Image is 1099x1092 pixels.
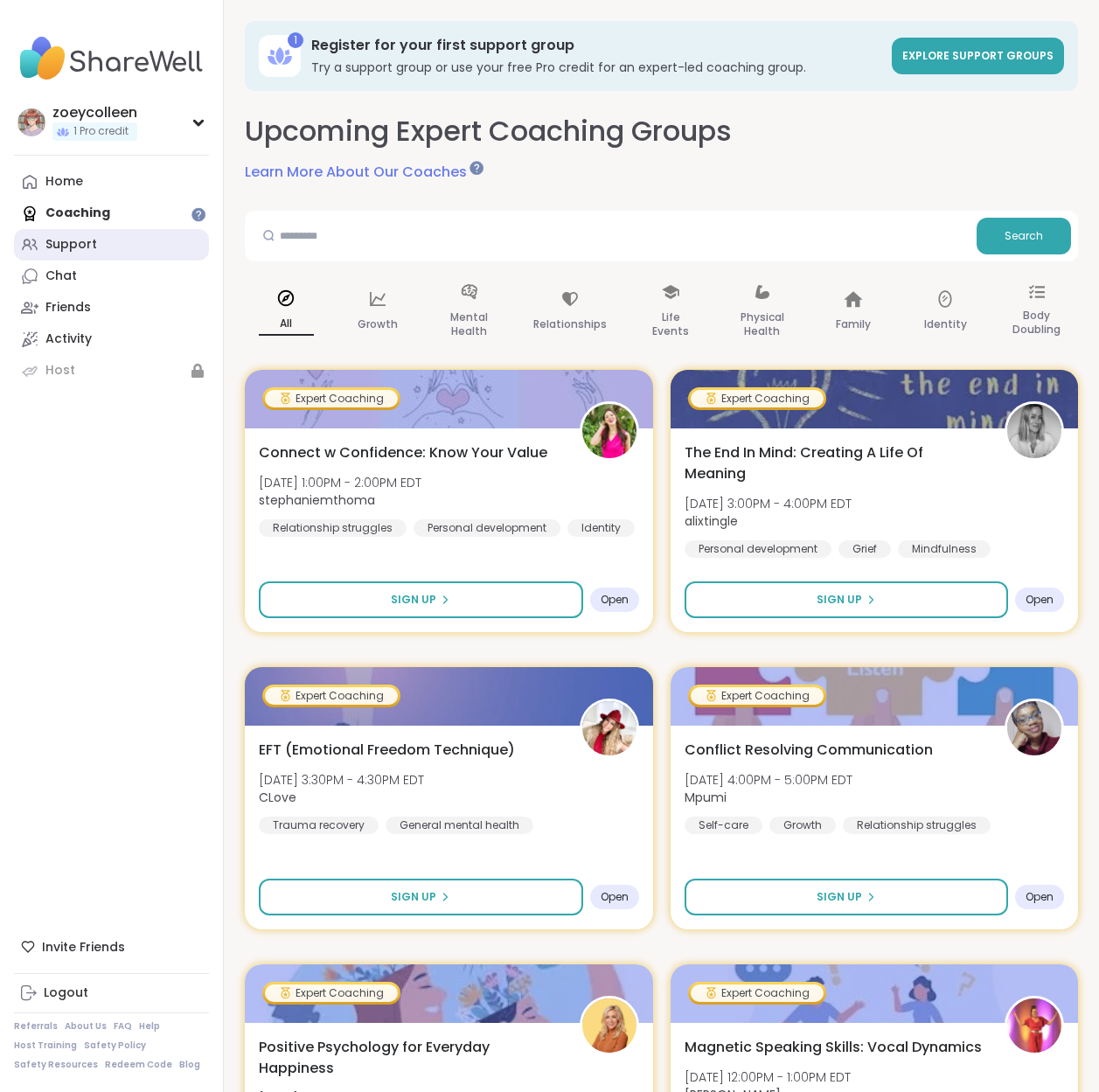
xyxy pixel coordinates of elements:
[892,38,1064,74] a: Explore support groups
[817,592,862,608] span: Sign Up
[601,593,629,607] span: Open
[14,1059,98,1071] a: Safety Resources
[179,1059,200,1071] a: Blog
[14,229,209,261] a: Support
[1007,701,1061,755] img: Mpumi
[685,1037,982,1058] span: Magnetic Speaking Skills: Vocal Dynamics
[924,314,967,335] p: Identity
[259,817,379,834] div: Trauma recovery
[567,519,635,537] div: Identity
[14,261,209,292] a: Chat
[685,1068,851,1086] span: [DATE] 12:00PM - 1:00PM EDT
[691,687,824,705] div: Expert Coaching
[1026,890,1054,904] span: Open
[836,314,871,335] p: Family
[311,59,881,76] h3: Try a support group or use your free Pro credit for an expert-led coaching group.
[1007,404,1061,458] img: alixtingle
[691,984,824,1002] div: Expert Coaching
[582,701,636,755] img: CLove
[259,1037,560,1079] span: Positive Psychology for Everyday Happiness
[265,687,398,705] div: Expert Coaching
[391,592,436,608] span: Sign Up
[259,313,314,336] p: All
[44,984,88,1002] div: Logout
[52,103,137,122] div: zoeycolleen
[45,268,77,285] div: Chat
[14,28,209,89] img: ShareWell Nav Logo
[84,1040,146,1052] a: Safety Policy
[14,1020,58,1033] a: Referrals
[582,404,636,458] img: stephaniemthoma
[685,442,986,484] span: The End In Mind: Creating A Life Of Meaning
[582,998,636,1053] img: draymee
[265,984,398,1002] div: Expert Coaching
[45,362,75,379] div: Host
[259,789,296,806] b: CLove
[105,1059,172,1071] a: Redeem Code
[45,299,91,316] div: Friends
[259,740,515,761] span: EFT (Emotional Freedom Technique)
[288,32,303,48] div: 1
[259,879,583,915] button: Sign Up
[601,890,629,904] span: Open
[259,442,547,463] span: Connect w Confidence: Know Your Value
[843,817,991,834] div: Relationship struggles
[838,540,891,558] div: Grief
[265,390,398,407] div: Expert Coaching
[14,166,209,198] a: Home
[685,581,1009,618] button: Sign Up
[65,1020,107,1033] a: About Us
[533,314,607,335] p: Relationships
[245,162,481,183] a: Learn More About Our Coaches
[685,540,831,558] div: Personal development
[45,330,92,348] div: Activity
[1009,305,1064,340] p: Body Doubling
[685,512,738,530] b: alixtingle
[14,977,209,1009] a: Logout
[114,1020,132,1033] a: FAQ
[139,1020,160,1033] a: Help
[386,817,533,834] div: General mental health
[685,817,762,834] div: Self-care
[45,173,83,191] div: Home
[1005,228,1043,244] span: Search
[259,474,421,491] span: [DATE] 1:00PM - 2:00PM EDT
[358,314,398,335] p: Growth
[14,1040,77,1052] a: Host Training
[259,581,583,618] button: Sign Up
[391,889,436,905] span: Sign Up
[685,495,852,512] span: [DATE] 3:00PM - 4:00PM EDT
[735,307,790,342] p: Physical Health
[442,307,497,342] p: Mental Health
[191,207,205,221] iframe: Spotlight
[1026,593,1054,607] span: Open
[14,323,209,355] a: Activity
[898,540,991,558] div: Mindfulness
[902,48,1054,63] span: Explore support groups
[643,307,699,342] p: Life Events
[45,236,97,254] div: Support
[14,292,209,323] a: Friends
[817,889,862,905] span: Sign Up
[14,931,209,963] div: Invite Friends
[769,817,836,834] div: Growth
[17,108,45,136] img: zoeycolleen
[691,390,824,407] div: Expert Coaching
[259,519,407,537] div: Relationship struggles
[1007,998,1061,1053] img: Lisa_LaCroix
[685,771,852,789] span: [DATE] 4:00PM - 5:00PM EDT
[685,740,933,761] span: Conflict Resolving Communication
[470,161,483,175] iframe: Spotlight
[414,519,560,537] div: Personal development
[259,771,424,789] span: [DATE] 3:30PM - 4:30PM EDT
[14,355,209,386] a: Host
[245,112,732,151] h2: Upcoming Expert Coaching Groups
[977,218,1071,254] button: Search
[311,36,881,55] h3: Register for your first support group
[685,789,727,806] b: Mpumi
[259,491,375,509] b: stephaniemthoma
[73,124,129,139] span: 1 Pro credit
[685,879,1009,915] button: Sign Up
